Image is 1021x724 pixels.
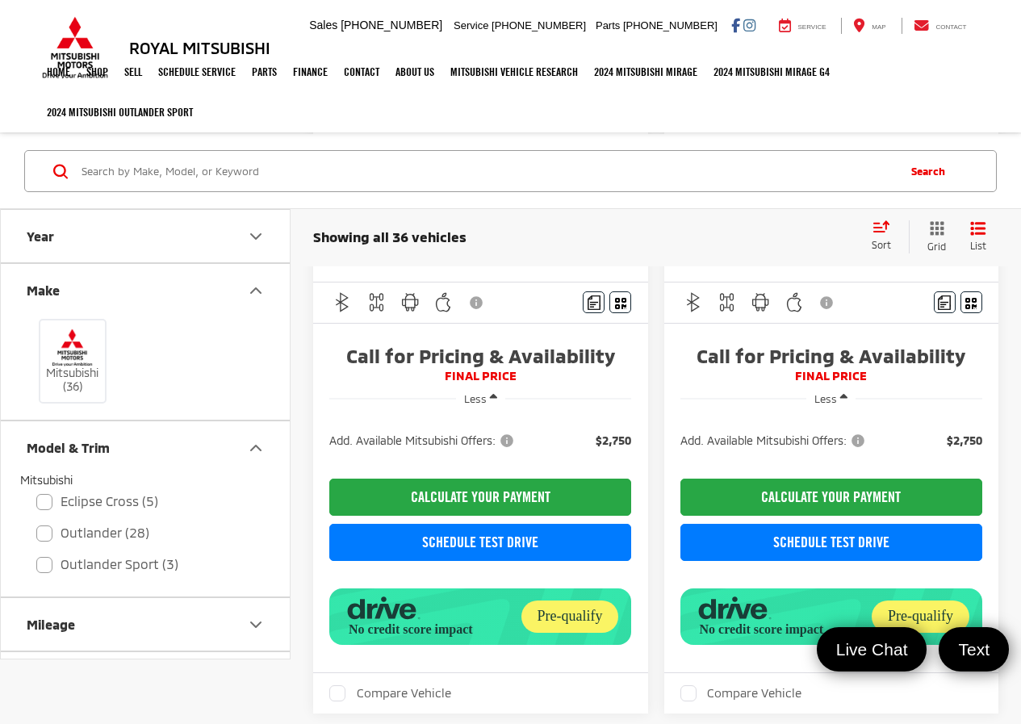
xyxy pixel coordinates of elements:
label: Outlander (28) [36,519,254,547]
i: Window Sticker [965,296,977,309]
span: Sort [872,239,891,250]
img: 4WD/AWD [717,292,737,312]
button: Window Sticker [960,291,982,313]
img: Apple CarPlay [785,292,805,312]
span: Live Chat [828,638,916,660]
button: MakeMake [1,264,291,316]
span: Parts [596,19,620,31]
a: Schedule Service: Opens in a new tab [150,52,244,92]
div: Year [246,227,266,246]
a: Live Chat [817,627,927,672]
span: [PHONE_NUMBER] [492,19,586,31]
span: Text [950,638,998,660]
a: Text [939,627,1009,672]
span: Call for Pricing & Availability [680,344,982,368]
span: Mitsubishi [20,473,73,487]
img: Android Auto [751,292,771,312]
a: 2024 Mitsubishi Mirage G4 [705,52,838,92]
button: Search [895,151,969,191]
a: Sell [116,52,150,92]
div: Mileage [27,617,75,632]
button: Less [806,384,856,413]
span: List [970,239,986,253]
div: Model & Trim [27,440,110,455]
span: Showing all 36 vehicles [313,228,467,245]
button: List View [958,220,998,253]
span: [PHONE_NUMBER] [341,19,442,31]
a: Finance [285,52,336,92]
button: Window Sticker [609,291,631,313]
button: Comments [934,291,956,313]
img: 4WD/AWD [366,292,387,312]
span: [PHONE_NUMBER] [623,19,718,31]
span: Service [798,23,826,31]
label: Compare Vehicle [329,685,451,701]
img: Comments [938,295,951,309]
span: Map [872,23,885,31]
label: Mitsubishi (36) [40,329,106,394]
button: Select sort value [864,220,909,253]
img: Apple CarPlay [433,292,454,312]
img: Android Auto [400,292,421,312]
span: Grid [927,240,946,253]
div: Mileage [246,615,266,634]
span: Add. Available Mitsubishi Offers: [680,433,868,449]
a: Contact [336,52,387,92]
: CALCULATE YOUR PAYMENT [680,479,982,516]
a: Schedule Test Drive [329,524,631,561]
label: Outlander Sport (3) [36,550,254,579]
label: Compare Vehicle [680,685,802,701]
a: 2024 Mitsubishi Mirage [586,52,705,92]
span: $2,750 [596,433,631,449]
span: Service [454,19,488,31]
span: Less [814,392,837,405]
a: Home [39,52,78,92]
input: Search by Make, Model, or Keyword [80,152,895,190]
span: Contact [935,23,966,31]
button: View Disclaimer [463,286,491,320]
span: FINAL PRICE [329,368,631,384]
div: Year [27,228,54,244]
i: Window Sticker [615,296,626,309]
span: Less [464,392,487,405]
a: Map [841,18,898,34]
div: Model & Trim [246,438,266,458]
a: Contact [902,18,979,34]
div: Make [27,282,60,298]
a: Service [767,18,839,34]
a: Parts: Opens in a new tab [244,52,285,92]
button: Model & TrimModel & Trim [1,421,291,474]
button: Add. Available Mitsubishi Offers: [329,433,519,449]
a: About Us [387,52,442,92]
img: Bluetooth® [333,292,353,312]
a: Mitsubishi Vehicle Research [442,52,586,92]
a: Facebook: Click to visit our Facebook page [731,19,740,31]
div: Make [246,281,266,300]
button: MileageMileage [1,598,291,651]
span: Call for Pricing & Availability [329,344,631,368]
a: Schedule Test Drive [680,524,982,561]
img: Royal Mitsubishi in Baton Rouge, LA) [50,329,94,366]
span: Sales [309,19,337,31]
button: Less [456,384,505,413]
: CALCULATE YOUR PAYMENT [329,479,631,516]
a: Shop [78,52,116,92]
button: Location [1,652,291,705]
h3: Royal Mitsubishi [129,39,270,56]
button: YearYear [1,210,291,262]
img: Comments [588,295,600,309]
span: $2,750 [947,433,982,449]
button: View Disclaimer [814,286,842,320]
button: Add. Available Mitsubishi Offers: [680,433,870,449]
label: Eclipse Cross (5) [36,488,254,516]
a: Instagram: Click to visit our Instagram page [743,19,755,31]
img: Bluetooth® [684,292,704,312]
a: 2024 Mitsubishi Outlander SPORT [39,92,201,132]
span: Add. Available Mitsubishi Offers: [329,433,517,449]
span: FINAL PRICE [680,368,982,384]
img: Mitsubishi [39,16,111,79]
button: Grid View [909,220,958,253]
button: Comments [583,291,605,313]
